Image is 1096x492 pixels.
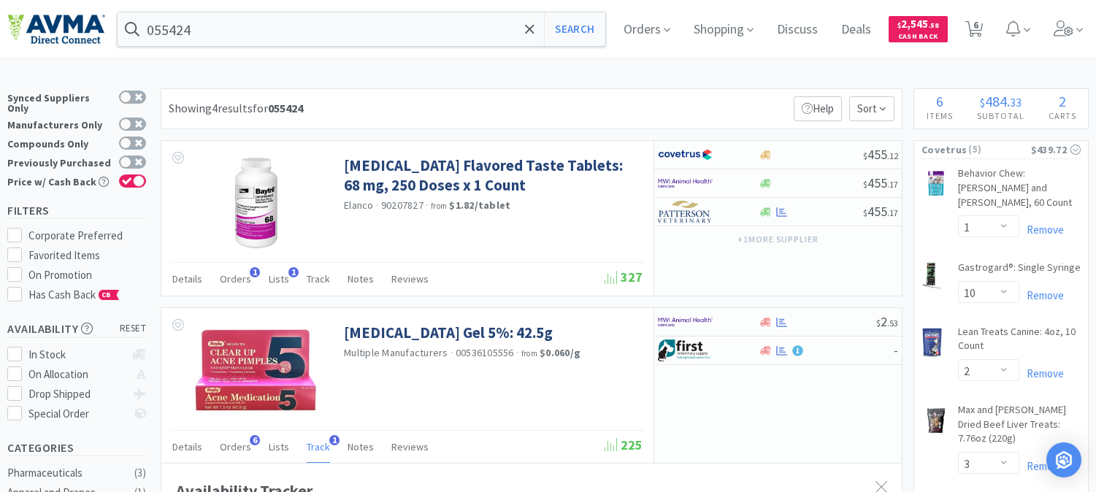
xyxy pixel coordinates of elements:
span: 1 [329,435,340,445]
img: 3419a39f3a1144b2b5f4b23c0006958a_17328.png [191,323,322,418]
div: Pharmaceuticals [7,464,126,482]
a: [MEDICAL_DATA] Flavored Taste Tablets: 68 mg, 250 Doses x 1 Count [344,155,639,196]
span: Has Cash Back [28,288,120,301]
div: ( 3 ) [134,464,146,482]
span: Orders [220,272,251,285]
a: Behavior Chew: [PERSON_NAME] and [PERSON_NAME], 60 Count [958,166,1081,215]
span: $ [863,207,867,218]
img: 5ef1a1c0f6924c64b5042b9d2bb47f9d_545231.png [921,406,951,435]
div: Open Intercom Messenger [1046,442,1081,477]
span: 90207827 [381,199,424,212]
img: 20a1b49214a444f39cd0f52c532d9793_38161.png [921,262,942,291]
strong: $1.82 / tablet [449,199,510,212]
a: Discuss [771,23,824,36]
h5: Filters [7,202,146,219]
span: for [253,101,303,115]
span: 455 [863,174,898,191]
div: Special Order [28,405,126,423]
p: Help [794,96,842,121]
span: 1 [288,267,299,277]
a: Multiple Manufacturers [344,346,448,359]
div: In Stock [28,346,126,364]
span: Track [307,272,330,285]
div: Previously Purchased [7,155,112,168]
span: · [516,346,519,359]
span: from [521,348,537,358]
strong: $0.060 / g [540,346,580,359]
span: reset [120,321,147,337]
div: Compounds Only [7,137,112,149]
span: Lists [269,272,289,285]
img: 681b1b4e6b9343e5b852ff4c99cff639_515938.png [921,169,951,196]
a: Lean Treats Canine: 4oz, 10 Count [958,325,1081,359]
a: $2,545.58Cash Back [889,9,948,49]
h5: Categories [7,439,146,456]
button: +1more supplier [730,229,826,250]
strong: 055424 [268,101,303,115]
a: Remove [1019,459,1064,473]
button: Search [544,12,605,46]
span: Details [172,440,202,453]
span: . 17 [887,207,898,218]
h5: Availability [7,320,146,337]
span: ( 5 ) [967,142,1030,157]
img: 18a94dbe831a4d3d8d41022b99c90187_416216.jpeg [209,155,304,250]
span: from [431,201,447,211]
span: Reviews [391,272,429,285]
div: Corporate Preferred [28,227,147,245]
span: - [894,342,898,358]
span: CB [99,291,114,299]
a: Gastrogard®: Single Syringe [958,261,1081,281]
span: · [451,346,453,359]
span: 00536105556 [456,346,514,359]
span: Covetrus [921,142,967,158]
span: 2 [1059,92,1066,110]
a: Max and [PERSON_NAME] Dried Beef Liver Treats: 7.76oz (220g) [958,403,1081,452]
a: Deals [835,23,877,36]
div: Drop Shipped [28,385,126,403]
img: 67d67680309e4a0bb49a5ff0391dcc42_6.png [658,339,713,361]
span: 484 [985,92,1007,110]
span: 455 [863,146,898,163]
div: Price w/ Cash Back [7,174,112,187]
a: Remove [1019,288,1064,302]
h4: Carts [1036,109,1088,123]
span: Track [307,440,330,453]
span: $ [863,150,867,161]
span: 1 [250,267,260,277]
img: 77fca1acd8b6420a9015268ca798ef17_1.png [658,144,713,166]
span: 6 [936,92,943,110]
h4: Items [914,109,965,123]
a: 6 [959,25,989,38]
img: e4e33dab9f054f5782a47901c742baa9_102.png [7,14,105,45]
a: Remove [1019,366,1064,380]
span: Orders [220,440,251,453]
a: [MEDICAL_DATA] Gel 5%: 42.5g [344,323,553,342]
div: Synced Suppliers Only [7,91,112,113]
div: Showing 4 results [169,99,303,118]
span: 2,545 [897,17,939,31]
img: f5e969b455434c6296c6d81ef179fa71_3.png [658,201,713,223]
span: 2 [876,313,898,330]
span: Notes [348,440,374,453]
div: On Promotion [28,266,147,284]
div: On Allocation [28,366,126,383]
a: Elanco [344,199,374,212]
div: Favorited Items [28,247,147,264]
span: 455 [863,203,898,220]
span: 33 [1010,95,1022,109]
span: Notes [348,272,374,285]
div: . [965,94,1036,109]
span: . 12 [887,150,898,161]
span: Cash Back [897,33,939,42]
img: f6b2451649754179b5b4e0c70c3f7cb0_2.png [658,311,713,333]
span: . 17 [887,179,898,190]
span: 327 [605,269,643,285]
h4: Subtotal [965,109,1036,123]
a: Remove [1019,223,1064,237]
span: 6 [250,435,260,445]
span: · [426,199,429,212]
div: Manufacturers Only [7,118,112,130]
img: ed537a1d4e5e49509db04026153d78b2_29663.png [921,328,943,357]
span: 225 [605,437,643,453]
